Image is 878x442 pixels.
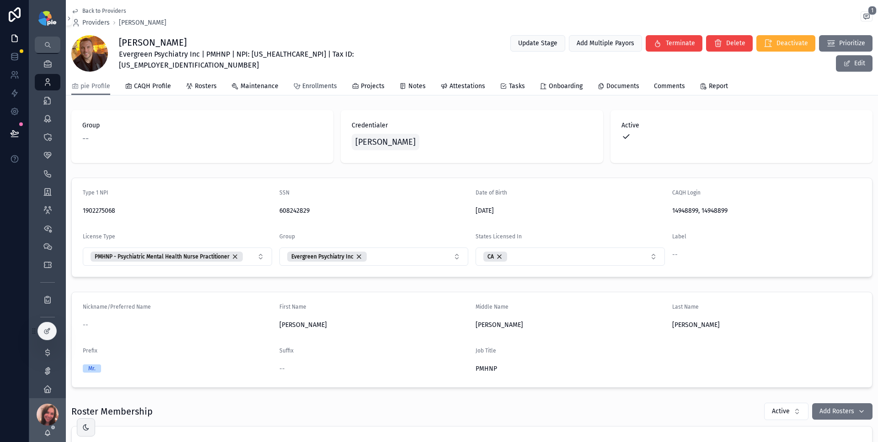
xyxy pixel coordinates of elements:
span: 14948899, 14948899 [672,206,862,216]
button: Add Rosters [812,403,873,420]
span: Active [621,121,862,130]
span: [PERSON_NAME] [279,321,469,330]
button: Prioritize [819,35,873,52]
span: Delete [726,39,745,48]
span: Add Multiple Payors [577,39,634,48]
a: Comments [654,78,685,96]
span: Comments [654,82,685,91]
span: [PERSON_NAME] [355,136,416,148]
span: 608242829 [279,206,469,216]
button: Select Button [764,403,808,420]
a: Rosters [186,78,217,96]
span: Maintenance [241,82,278,91]
button: Select Button [83,247,272,266]
a: Tasks [500,78,525,96]
span: CAQH Profile [134,82,171,91]
a: [PERSON_NAME] [119,18,166,27]
button: Edit [836,55,873,72]
span: Update Stage [518,39,557,48]
a: Back to Providers [71,7,126,15]
span: Evergreen Psychiatry Inc | PMHNP | NPI: [US_HEALTHCARE_NPI] | Tax ID: [US_EMPLOYER_IDENTIFICATION... [119,49,480,71]
span: Job Title [476,347,496,354]
button: Select Button [476,247,665,266]
span: Documents [606,82,639,91]
span: Date of Birth [476,189,507,196]
a: Notes [399,78,426,96]
button: Unselect 13 [91,252,243,262]
button: Update Stage [510,35,565,52]
span: Group [279,233,295,240]
button: 1 [861,11,873,23]
span: Notes [408,82,426,91]
a: CAQH Profile [125,78,171,96]
a: Projects [352,78,385,96]
span: Middle Name [476,304,509,310]
span: Label [672,233,686,240]
a: Documents [597,78,639,96]
a: Providers [71,18,110,27]
span: PMHNP [476,364,665,374]
button: Unselect 20 [483,252,507,262]
span: License Type [83,233,115,240]
span: Deactivate [776,39,808,48]
span: [PERSON_NAME] [476,321,665,330]
span: Credentialer [352,121,592,130]
span: First Name [279,304,306,310]
span: -- [83,321,88,330]
span: SSN [279,189,289,196]
span: Terminate [666,39,695,48]
h1: [PERSON_NAME] [119,36,480,49]
span: States Licensed In [476,233,522,240]
span: PMHNP - Psychiatric Mental Health Nurse Practitioner [95,253,230,260]
button: Select Button [279,247,469,266]
span: 1902275068 [83,206,272,216]
span: Prefix [83,347,97,354]
a: Onboarding [540,78,583,96]
span: 1 [868,6,877,15]
span: Report [709,82,728,91]
img: App logo [38,11,56,26]
span: -- [672,250,678,259]
span: [DATE] [476,206,665,216]
span: [PERSON_NAME] [672,321,862,330]
a: Attestations [440,78,485,96]
a: pie Profile [71,78,110,95]
button: Terminate [646,35,702,52]
span: -- [82,132,89,145]
span: Back to Providers [82,7,126,15]
span: Rosters [195,82,217,91]
span: Group [82,121,322,130]
div: scrollable content [29,53,66,398]
button: Unselect 42 [287,252,367,262]
span: Type 1 NPI [83,189,108,196]
button: Delete [706,35,753,52]
span: Tasks [509,82,525,91]
button: Add Multiple Payors [569,35,642,52]
a: Enrollments [293,78,337,96]
span: pie Profile [80,82,110,91]
h1: Roster Membership [71,405,153,418]
button: Deactivate [756,35,815,52]
span: Add Rosters [819,407,854,416]
span: Prioritize [839,39,865,48]
span: Nickname/Preferred Name [83,304,151,310]
div: Mr. [88,364,96,373]
span: Attestations [450,82,485,91]
a: Report [700,78,728,96]
span: Providers [82,18,110,27]
span: Last Name [672,304,699,310]
span: -- [279,364,285,374]
span: Projects [361,82,385,91]
span: CA [487,253,494,260]
span: Onboarding [549,82,583,91]
span: Evergreen Psychiatry Inc [291,253,353,260]
span: Active [772,407,790,416]
span: Enrollments [302,82,337,91]
span: CAQH Login [672,189,701,196]
a: Maintenance [231,78,278,96]
span: Suffix [279,347,294,354]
